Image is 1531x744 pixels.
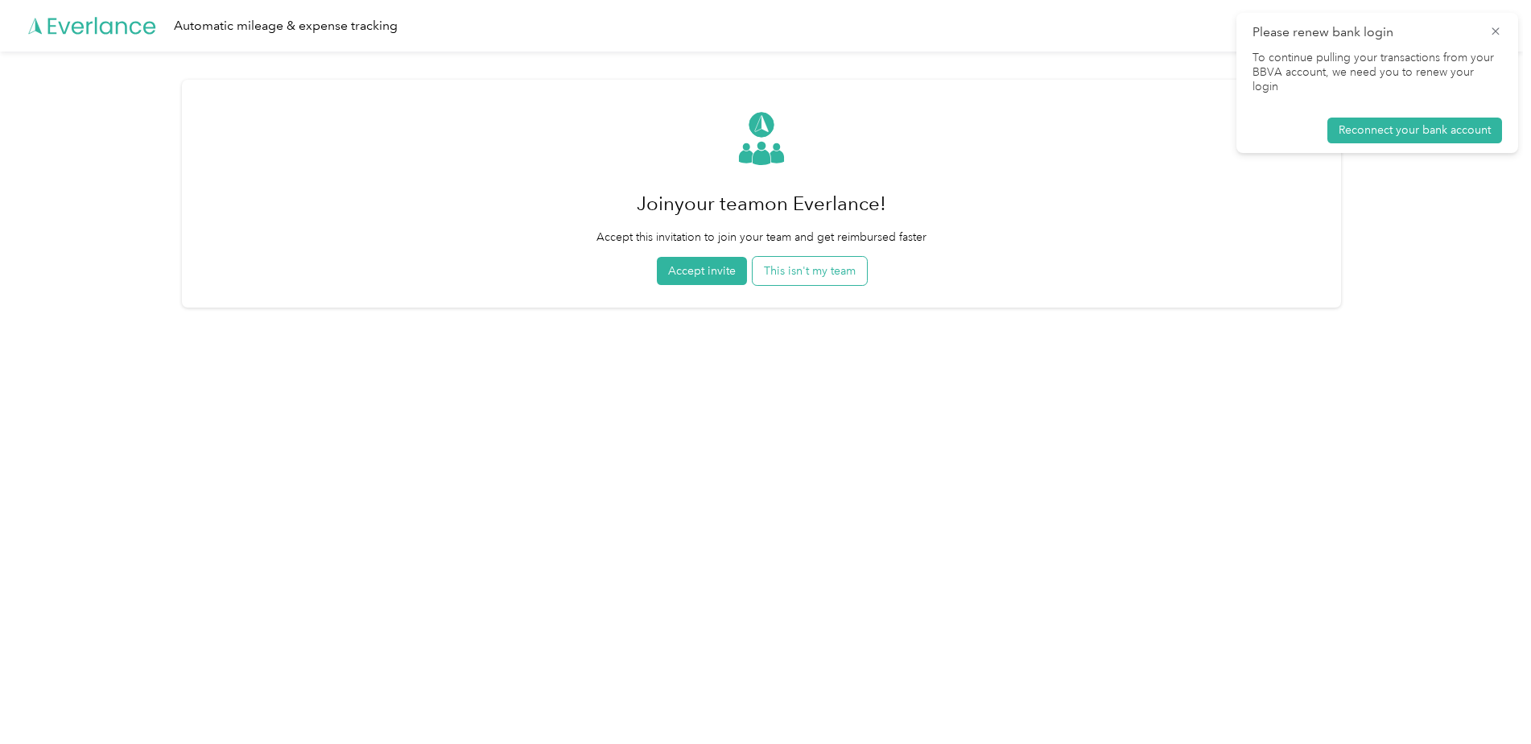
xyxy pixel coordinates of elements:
p: Please renew bank login [1252,23,1478,43]
div: Automatic mileage & expense tracking [174,16,398,36]
button: This isn't my team [753,257,867,285]
button: Accept invite [657,257,747,285]
p: To continue pulling your transactions from your BBVA account, we need you to renew your login [1252,51,1502,95]
button: Reconnect your bank account [1327,118,1502,143]
p: Accept this invitation to join your team and get reimbursed faster [596,229,926,246]
iframe: Everlance-gr Chat Button Frame [1441,654,1531,744]
h1: Join your team on Everlance! [596,184,926,223]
